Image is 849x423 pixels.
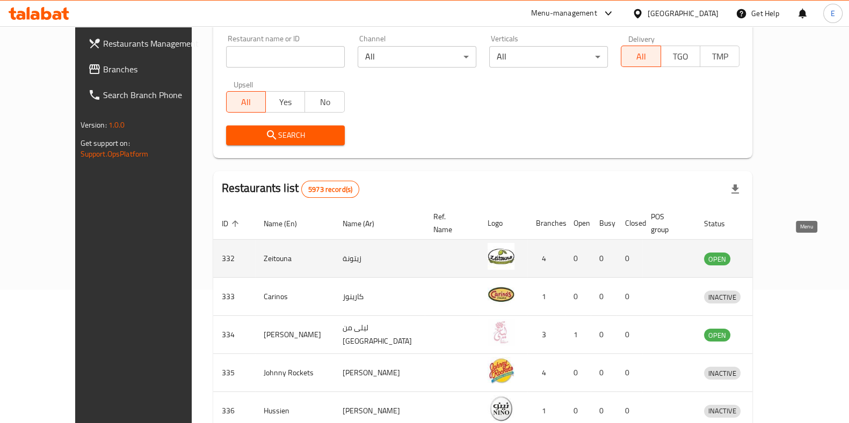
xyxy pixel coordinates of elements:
[704,367,741,380] span: INACTIVE
[591,316,616,354] td: 0
[103,88,208,101] span: Search Branch Phone
[234,80,253,88] label: Upsell
[343,217,388,230] span: Name (Ar)
[222,180,360,198] h2: Restaurants list
[79,56,217,82] a: Branches
[231,94,262,110] span: All
[648,8,719,19] div: [GEOGRAPHIC_DATA]
[103,37,208,50] span: Restaurants Management
[255,316,334,354] td: [PERSON_NAME]
[565,240,591,278] td: 0
[334,316,425,354] td: ليلى من [GEOGRAPHIC_DATA]
[704,405,741,417] span: INACTIVE
[264,217,311,230] span: Name (En)
[222,217,242,230] span: ID
[301,181,359,198] div: Total records count
[304,91,344,113] button: No
[831,8,835,19] span: E
[616,240,642,278] td: 0
[527,240,565,278] td: 4
[334,278,425,316] td: كارينوز
[591,240,616,278] td: 0
[488,319,514,346] img: Leila Min Lebnan
[213,354,255,392] td: 335
[565,316,591,354] td: 1
[616,278,642,316] td: 0
[700,46,739,67] button: TMP
[103,63,208,76] span: Branches
[527,207,565,240] th: Branches
[661,46,700,67] button: TGO
[527,354,565,392] td: 4
[616,207,642,240] th: Closed
[591,207,616,240] th: Busy
[591,278,616,316] td: 0
[213,316,255,354] td: 334
[704,367,741,380] div: INACTIVE
[81,136,130,150] span: Get support on:
[489,46,608,68] div: All
[334,240,425,278] td: زيتونة
[226,46,345,68] input: Search for restaurant name or ID..
[108,118,125,132] span: 1.0.0
[334,354,425,392] td: [PERSON_NAME]
[527,316,565,354] td: 3
[565,278,591,316] td: 0
[488,243,514,270] img: Zeitouna
[616,316,642,354] td: 0
[488,395,514,422] img: Hussien
[226,91,266,113] button: All
[704,291,741,303] span: INACTIVE
[704,329,730,342] div: OPEN
[81,118,107,132] span: Version:
[302,184,359,195] span: 5973 record(s)
[704,253,730,265] span: OPEN
[565,207,591,240] th: Open
[626,49,656,64] span: All
[479,207,527,240] th: Logo
[213,240,255,278] td: 332
[255,354,334,392] td: Johnny Rockets
[628,35,655,42] label: Delivery
[265,91,305,113] button: Yes
[531,7,597,20] div: Menu-management
[79,31,217,56] a: Restaurants Management
[722,176,748,202] div: Export file
[270,94,301,110] span: Yes
[309,94,340,110] span: No
[213,278,255,316] td: 333
[705,49,735,64] span: TMP
[591,354,616,392] td: 0
[616,354,642,392] td: 0
[704,217,739,230] span: Status
[565,354,591,392] td: 0
[81,147,149,161] a: Support.OpsPlatform
[79,82,217,108] a: Search Branch Phone
[704,329,730,342] span: OPEN
[235,129,336,142] span: Search
[358,46,476,68] div: All
[255,278,334,316] td: Carinos
[255,240,334,278] td: Zeitouna
[665,49,696,64] span: TGO
[433,210,466,236] span: Ref. Name
[226,125,345,145] button: Search
[488,357,514,384] img: Johnny Rockets
[621,46,661,67] button: All
[488,281,514,308] img: Carinos
[651,210,683,236] span: POS group
[527,278,565,316] td: 1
